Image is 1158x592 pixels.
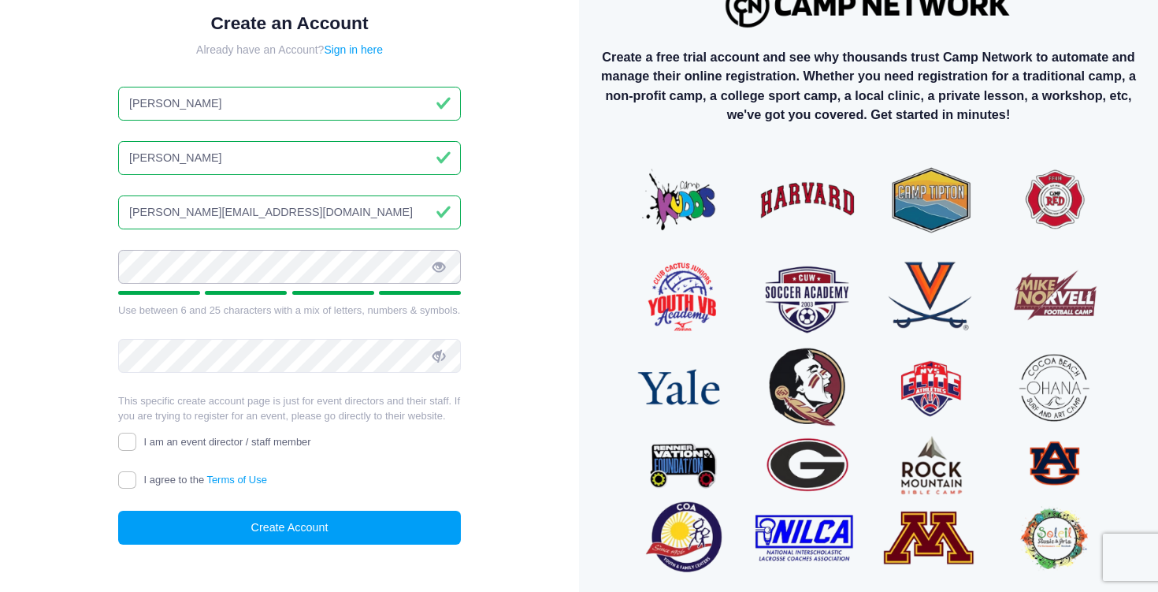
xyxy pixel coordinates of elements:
a: Sign in here [324,43,383,56]
div: Already have an Account? [118,42,461,58]
input: I am an event director / staff member [118,433,136,451]
button: Create Account [118,511,461,545]
span: I agree to the [144,474,267,486]
p: This specific create account page is just for event directors and their staff. If you are trying ... [118,393,461,424]
input: I agree to theTerms of Use [118,471,136,490]
a: Terms of Use [206,474,267,486]
input: First Name [118,87,461,121]
input: Email [118,195,461,229]
h1: Create an Account [118,13,461,34]
div: Use between 6 and 25 characters with a mix of letters, numbers & symbols. [118,303,461,318]
span: I am an event director / staff member [144,436,311,448]
input: Last Name [118,141,461,175]
p: Create a free trial account and see why thousands trust Camp Network to automate and manage their... [592,47,1145,125]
